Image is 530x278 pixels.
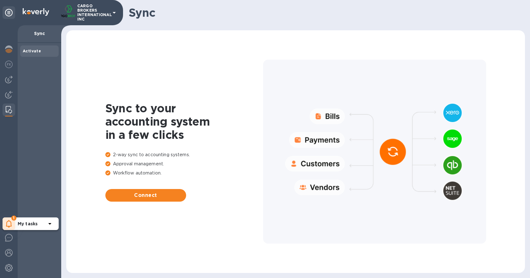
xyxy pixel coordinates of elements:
[77,4,109,21] p: CARGO BROKERS INTERNATIONAL INC
[23,8,49,16] img: Logo
[105,170,263,176] p: Workflow automation.
[105,151,263,158] p: 2-way sync to accounting systems.
[105,161,263,167] p: Approval management.
[105,189,186,202] button: Connect
[5,61,13,68] img: Foreign exchange
[23,49,41,53] b: Activate
[129,6,520,19] h1: Sync
[105,102,263,141] h1: Sync to your accounting system in a few clicks
[23,30,56,37] p: Sync
[11,216,16,221] span: 1
[110,192,181,199] span: Connect
[18,221,38,226] b: My tasks
[3,6,15,19] div: Unpin categories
